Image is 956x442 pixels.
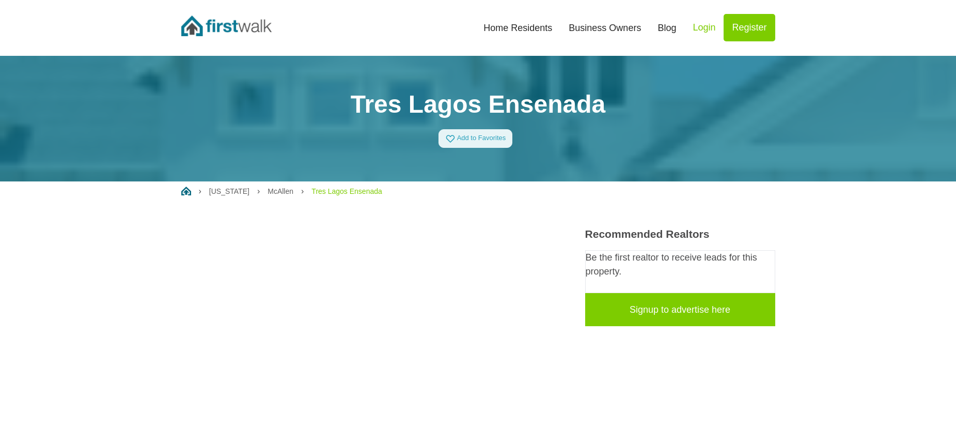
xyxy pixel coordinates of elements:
[438,129,513,148] a: Add to Favorites
[684,14,724,41] a: Login
[586,251,775,279] p: Be the first realtor to receive leads for this property.
[268,187,293,195] a: McAllen
[724,14,775,41] a: Register
[585,293,775,326] a: Signup to advertise here
[560,17,649,39] a: Business Owners
[649,17,684,39] a: Blog
[475,17,560,39] a: Home Residents
[181,89,775,119] h1: Tres Lagos Ensenada
[457,134,506,142] span: Add to Favorites
[585,227,775,240] h3: Recommended Realtors
[209,187,249,195] a: [US_STATE]
[311,187,382,195] a: Tres Lagos Ensenada
[181,16,272,36] img: FirstWalk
